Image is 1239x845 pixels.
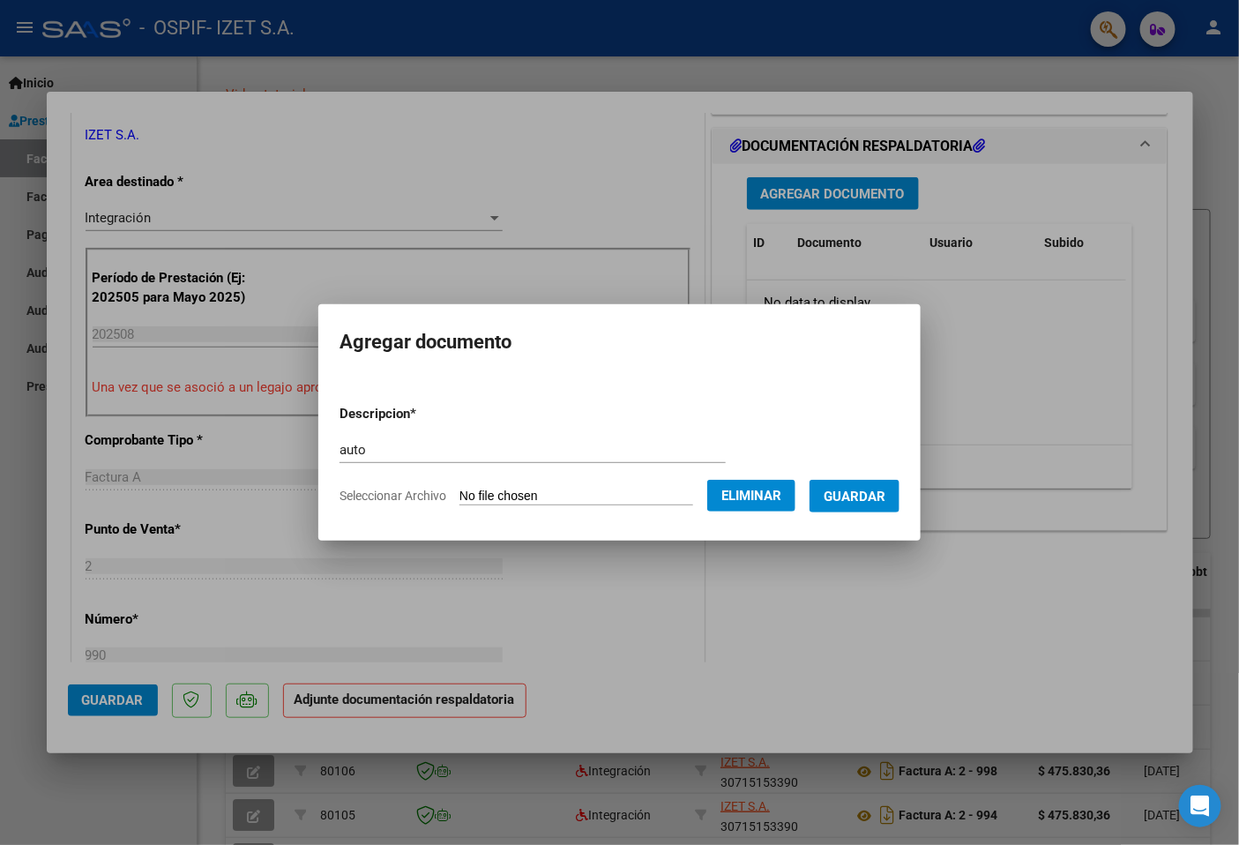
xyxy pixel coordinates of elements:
p: Descripcion [340,404,508,424]
button: Eliminar [707,480,795,512]
span: Guardar [824,489,885,505]
h2: Agregar documento [340,325,899,359]
button: Guardar [810,480,899,512]
span: Seleccionar Archivo [340,489,446,503]
div: Open Intercom Messenger [1179,785,1221,827]
span: Eliminar [721,488,781,504]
